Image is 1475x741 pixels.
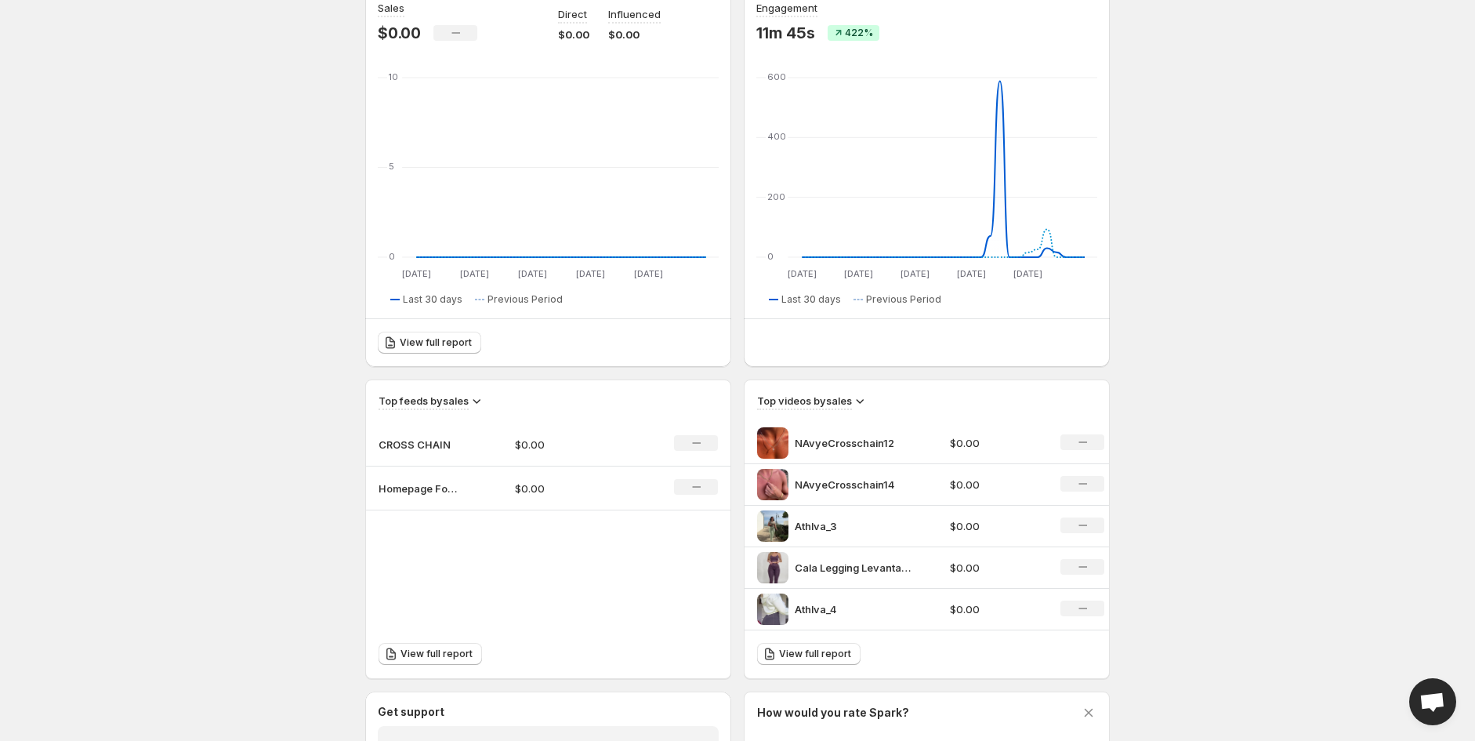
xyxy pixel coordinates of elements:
[957,268,986,279] text: [DATE]
[379,481,457,496] p: Homepage Footer
[795,560,912,576] p: Cala Legging Levanta Empina Bumbum Fitness Academia Bord 0137
[767,131,786,142] text: 400
[845,27,873,39] span: 422%
[378,704,444,720] h3: Get support
[757,643,861,665] a: View full report
[788,268,817,279] text: [DATE]
[400,336,472,349] span: View full report
[558,27,589,42] p: $0.00
[515,437,626,452] p: $0.00
[795,518,912,534] p: Athlva_3
[379,437,457,452] p: CROSS CHAIN
[558,6,587,22] p: Direct
[608,6,661,22] p: Influenced
[576,268,605,279] text: [DATE]
[950,518,1042,534] p: $0.00
[756,24,815,42] p: 11m 45s
[1409,678,1456,725] div: Open chat
[757,510,788,542] img: Athlva_3
[460,268,489,279] text: [DATE]
[866,293,941,306] span: Previous Period
[379,643,482,665] a: View full report
[378,24,421,42] p: $0.00
[950,477,1042,492] p: $0.00
[518,268,547,279] text: [DATE]
[1013,268,1042,279] text: [DATE]
[608,27,661,42] p: $0.00
[403,293,462,306] span: Last 30 days
[634,268,663,279] text: [DATE]
[757,705,909,721] h3: How would you rate Spark?
[402,268,431,279] text: [DATE]
[767,191,785,202] text: 200
[781,293,841,306] span: Last 30 days
[767,251,774,262] text: 0
[795,601,912,617] p: Athlva_4
[389,71,398,82] text: 10
[757,427,788,459] img: NAvyeCrosschain12
[757,393,852,409] h3: Top videos by sales
[950,560,1042,576] p: $0.00
[515,481,626,496] p: $0.00
[379,393,469,409] h3: Top feeds by sales
[901,268,930,279] text: [DATE]
[389,251,395,262] text: 0
[950,601,1042,617] p: $0.00
[378,332,481,354] a: View full report
[757,594,788,625] img: Athlva_4
[950,435,1042,451] p: $0.00
[795,435,912,451] p: NAvyeCrosschain12
[400,648,473,660] span: View full report
[844,268,873,279] text: [DATE]
[795,477,912,492] p: NAvyeCrosschain14
[757,552,788,583] img: Cala Legging Levanta Empina Bumbum Fitness Academia Bord 0137
[487,293,563,306] span: Previous Period
[757,469,788,500] img: NAvyeCrosschain14
[389,161,394,172] text: 5
[779,648,851,660] span: View full report
[767,71,786,82] text: 600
